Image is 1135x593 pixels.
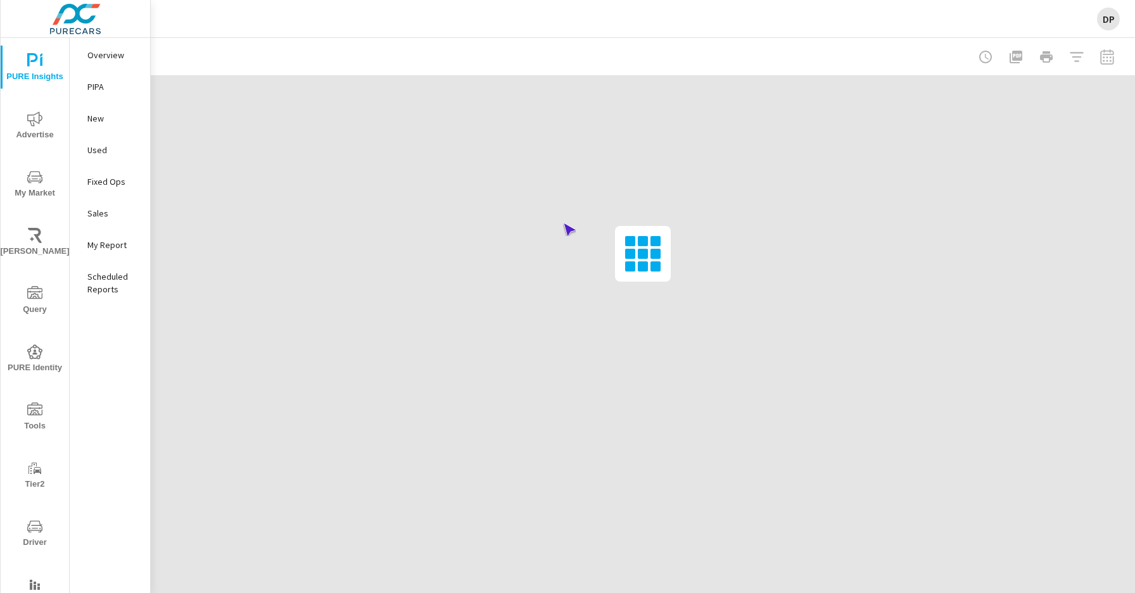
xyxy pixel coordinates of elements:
p: Fixed Ops [87,175,140,188]
div: New [70,109,150,128]
span: PURE Insights [4,53,65,84]
span: My Market [4,170,65,201]
div: DP [1097,8,1120,30]
div: Overview [70,46,150,65]
p: Used [87,144,140,156]
div: PIPA [70,77,150,96]
div: Sales [70,204,150,223]
span: [PERSON_NAME] [4,228,65,259]
span: Driver [4,519,65,550]
p: My Report [87,239,140,251]
p: Overview [87,49,140,61]
p: PIPA [87,80,140,93]
span: PURE Identity [4,344,65,375]
span: Advertise [4,111,65,142]
p: Scheduled Reports [87,270,140,296]
div: Used [70,140,150,159]
span: Query [4,286,65,317]
div: My Report [70,235,150,254]
p: Sales [87,207,140,220]
div: Scheduled Reports [70,267,150,299]
span: Tier2 [4,461,65,492]
div: Fixed Ops [70,172,150,191]
span: Tools [4,403,65,434]
p: New [87,112,140,125]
